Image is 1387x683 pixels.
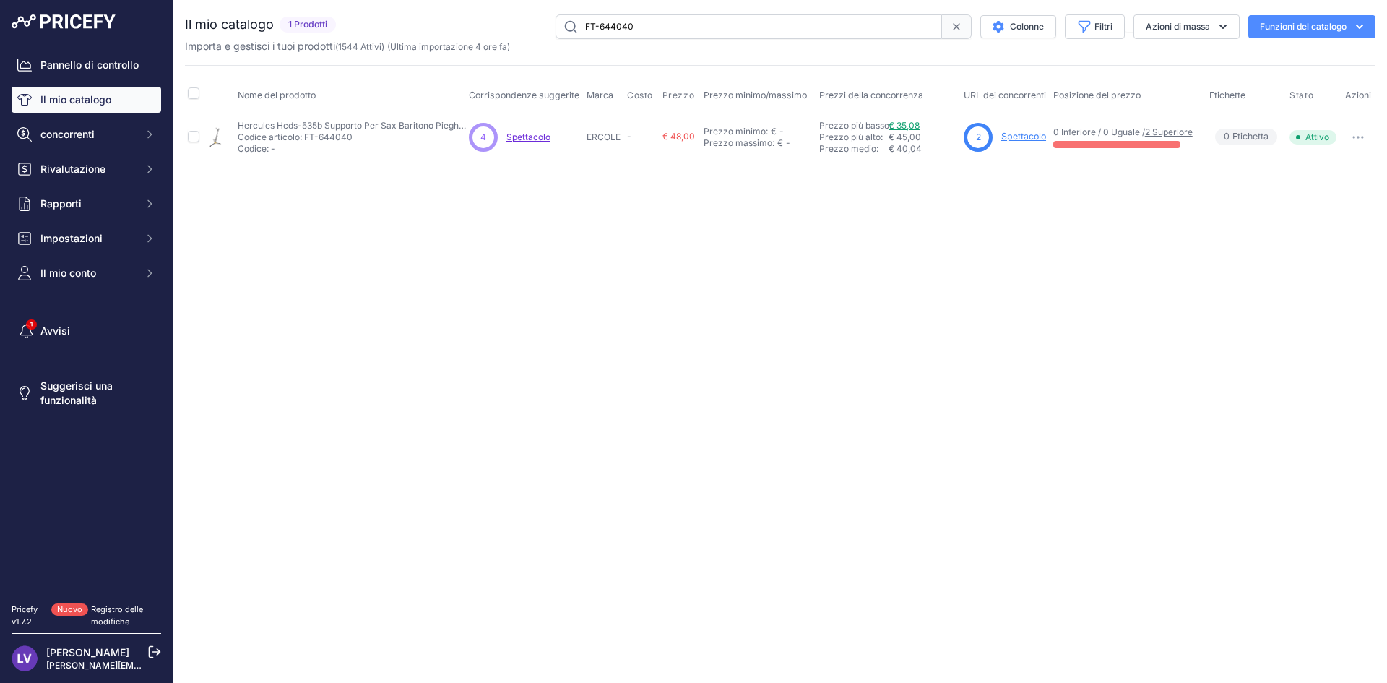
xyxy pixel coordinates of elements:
font: URL dei concorrenti [964,90,1046,100]
font: Suggerisci una funzionalità [40,379,113,406]
a: 1544 Attivi [338,41,381,52]
font: € [771,126,777,137]
img: Logo Pricefy [12,14,116,29]
a: Il mio catalogo [12,87,161,113]
button: Funzioni del catalogo [1248,15,1375,38]
button: Rivalutazione [12,156,161,182]
font: Codice: - [238,143,275,154]
font: (Ultima importazione 4 ore fa) [387,41,510,52]
a: [PERSON_NAME] [46,646,129,658]
font: Nuovo [57,604,82,614]
font: € 45,00 [889,132,921,142]
font: Prezzo massimo: [704,137,774,148]
font: Posizione del prezzo [1053,90,1141,100]
font: 0 [1224,131,1230,142]
font: Prezzo minimo/massimo [704,90,807,100]
button: Colonne [980,15,1056,38]
font: Stato [1289,90,1313,100]
font: € 48,00 [662,131,695,142]
a: 2 Superiore [1145,126,1193,137]
a: Registro delle modifiche [91,604,143,627]
font: € [777,137,783,148]
font: Il mio catalogo [185,17,274,32]
font: 4 [480,132,486,142]
font: Etichetta [1232,131,1269,142]
nav: Barra laterale [12,52,161,586]
font: ) [381,41,384,52]
button: Rapporti [12,191,161,217]
font: Nome del prodotto [238,90,316,100]
a: Pannello di controllo [12,52,161,78]
font: Colonne [1010,21,1044,32]
font: Prezzo [662,90,695,100]
font: Azioni [1345,90,1371,100]
font: ERCOLE [587,132,621,142]
font: Prezzi della concorrenza [819,90,923,100]
font: Funzioni del catalogo [1260,21,1347,32]
font: ( [335,41,338,52]
font: Impostazioni [40,232,103,244]
font: 1 Prodotti [288,19,327,30]
button: Impostazioni [12,225,161,252]
font: Il mio catalogo [40,93,111,106]
font: Pricefy v1.7.2 [12,604,38,627]
font: Prezzo medio: [819,143,878,154]
a: € 35,08 [889,120,920,131]
button: Azioni di massa [1133,14,1240,39]
font: Prezzo minimo: [704,126,768,137]
font: Etichette [1209,90,1245,100]
font: € 40,04 [889,143,922,154]
font: Costo [627,90,653,100]
font: - [627,131,631,142]
font: Avvisi [40,325,70,337]
font: Rivalutazione [40,163,105,175]
a: Spettacolo [1001,131,1046,142]
font: Prezzo più alto: [819,132,883,142]
button: concorrenti [12,121,161,147]
font: Rapporti [40,197,82,210]
font: Codice articolo: FT-644040 [238,132,353,142]
font: concorrenti [40,128,95,140]
a: Avvisi [12,318,161,344]
font: Corrispondenze suggerite [469,90,579,100]
font: Azioni di massa [1146,21,1210,32]
font: - [786,137,790,148]
font: Attivo [1305,132,1329,142]
font: Filtri [1094,21,1112,32]
input: Ricerca [556,14,942,39]
button: Prezzo [662,90,698,101]
font: 2 [976,132,981,142]
a: Suggerisci una funzionalità [12,373,161,413]
font: Marca [587,90,613,100]
font: Hercules Hcds-535b Supporto Per Sax Baritono Pieghevole [238,120,481,131]
button: Il mio conto [12,260,161,286]
a: Prezzo più basso: [819,120,891,131]
font: Pannello di controllo [40,59,139,71]
button: Filtri [1065,14,1125,39]
a: [PERSON_NAME][EMAIL_ADDRESS][DOMAIN_NAME] [46,660,269,671]
button: Costo [627,90,656,101]
font: 0 Inferiore / 0 Uguale / [1053,126,1145,137]
font: - [779,126,784,137]
font: Importa e gestisci i tuoi prodotti [185,40,335,52]
a: Spettacolo [506,132,550,142]
button: Stato [1289,90,1316,101]
font: Il mio conto [40,267,96,279]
